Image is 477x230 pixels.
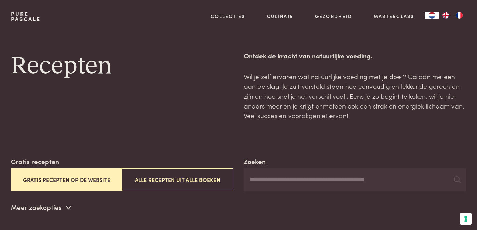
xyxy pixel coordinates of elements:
[425,12,439,19] div: Language
[11,11,41,22] a: PurePascale
[11,202,71,213] p: Meer zoekopties
[244,51,373,60] strong: Ontdek de kracht van natuurlijke voeding.
[11,157,59,167] label: Gratis recepten
[315,13,352,20] a: Gezondheid
[460,213,472,225] button: Uw voorkeuren voor toestemming voor trackingtechnologieën
[211,13,245,20] a: Collecties
[425,12,466,19] aside: Language selected: Nederlands
[452,12,466,19] a: FR
[122,168,233,191] button: Alle recepten uit alle boeken
[244,72,466,120] p: Wil je zelf ervaren wat natuurlijke voeding met je doet? Ga dan meteen aan de slag. Je zult verst...
[439,12,452,19] a: EN
[374,13,414,20] a: Masterclass
[425,12,439,19] a: NL
[439,12,466,19] ul: Language list
[11,168,122,191] button: Gratis recepten op de website
[11,51,233,82] h1: Recepten
[244,157,266,167] label: Zoeken
[267,13,293,20] a: Culinair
